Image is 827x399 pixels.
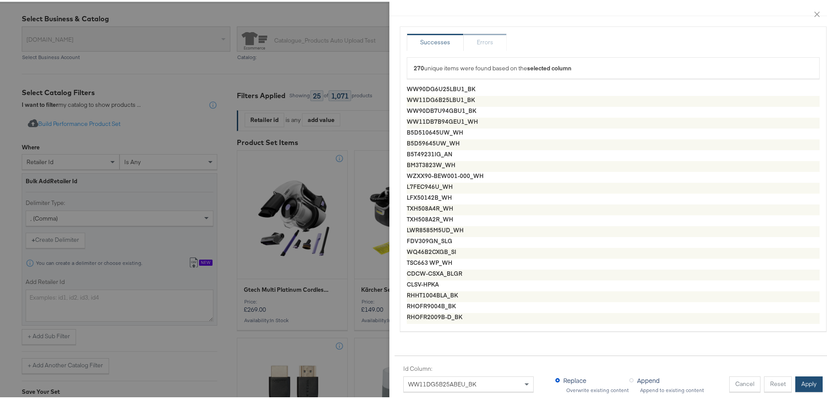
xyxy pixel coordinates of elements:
strong: TXH508A4R_WH [407,203,453,211]
strong: TSC663 WP_WH [407,257,452,265]
button: Reset [764,375,792,390]
div: Overwrite existing content [566,386,629,392]
strong: FDV309GN_SLG [407,235,452,243]
strong: WW11DG6B25LBU1_BK [407,94,475,102]
strong: LFX50142B_WH [407,192,452,200]
strong: B5D59645UW_WH [407,138,460,145]
div: Append to existing content [640,386,704,392]
button: Cancel [729,375,761,390]
label: Id Column: [403,363,534,371]
strong: MQ55236M_BK [407,322,449,330]
span: unique items were found based on the [414,63,571,71]
strong: L7FEC946U_WH [407,181,453,189]
strong: RHOFR2009B-D_BK [407,311,462,319]
strong: CLSV-HPKA [407,279,439,287]
button: Apply [795,375,823,390]
strong: RHOFR9004B_BK [407,300,456,308]
strong: CDCW-CSXA_BLGR [407,268,462,276]
span: close [814,9,820,16]
span: Replace [563,374,586,383]
span: WW11DG5B25ABEU_BK [408,379,476,386]
strong: WW90DG6U25LBU1_BK [407,83,475,91]
strong: B5D510645UW_WH [407,127,463,135]
strong: selected column [527,63,571,70]
strong: RHHT1004BLA_BK [407,290,458,297]
span: Append [637,374,660,383]
strong: TXH508A2R_WH [407,214,453,221]
strong: WW90DB7U94GBU1_BK [407,105,476,113]
strong: 270 [414,63,424,70]
strong: B5T49231IG_AN [407,148,452,156]
strong: WQ46B2CXGB_SI [407,246,456,254]
div: Successes [420,36,450,45]
strong: BM3T3823W_WH [407,159,455,167]
strong: WW11DB7B94GEU1_WH [407,116,478,124]
strong: WZXX90-BEW001-000_WH [407,170,484,178]
strong: LWR8585M5UD_WH [407,224,464,232]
